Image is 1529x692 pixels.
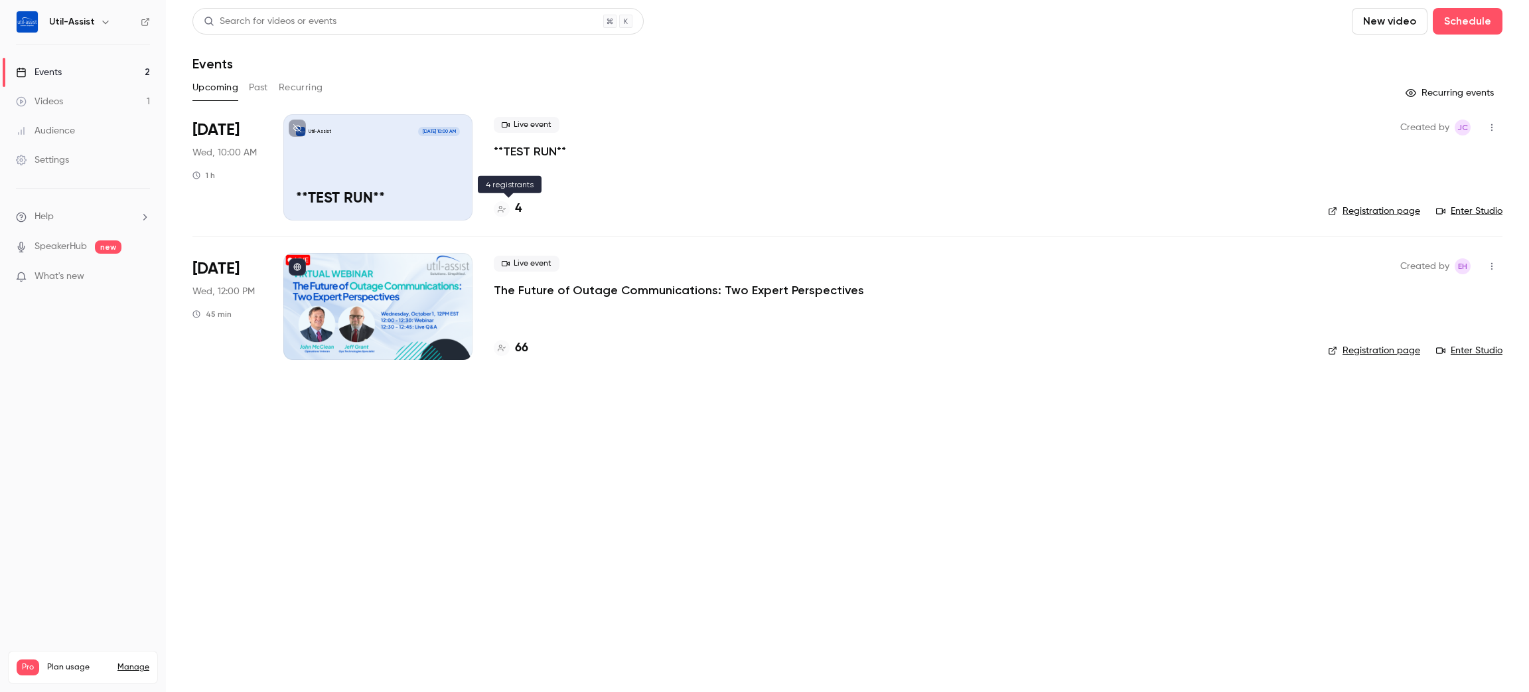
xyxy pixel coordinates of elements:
[192,309,232,319] div: 45 min
[494,339,528,357] a: 66
[117,662,149,673] a: Manage
[17,11,38,33] img: Util-Assist
[16,210,150,224] li: help-dropdown-opener
[1400,120,1449,135] span: Created by
[309,128,331,135] p: Util-Assist
[515,339,528,357] h4: 66
[17,659,39,675] span: Pro
[279,77,323,98] button: Recurring
[1455,120,1471,135] span: Josh C
[16,95,63,108] div: Videos
[35,210,54,224] span: Help
[494,256,559,272] span: Live event
[1328,205,1420,218] a: Registration page
[1352,8,1427,35] button: New video
[1400,258,1449,274] span: Created by
[192,146,257,159] span: Wed, 10:00 AM
[515,200,522,218] h4: 4
[192,77,238,98] button: Upcoming
[192,56,233,72] h1: Events
[249,77,268,98] button: Past
[494,200,522,218] a: 4
[49,15,95,29] h6: Util-Assist
[134,271,150,283] iframe: Noticeable Trigger
[283,114,473,220] a: **TEST RUN**Util-Assist[DATE] 10:00 AM**TEST RUN**
[35,240,87,254] a: SpeakerHub
[95,240,121,254] span: new
[418,127,459,136] span: [DATE] 10:00 AM
[1436,205,1502,218] a: Enter Studio
[192,285,255,298] span: Wed, 12:00 PM
[192,120,240,141] span: [DATE]
[35,270,84,284] span: What's new
[192,253,262,359] div: Oct 1 Wed, 12:00 PM (America/Toronto)
[16,66,62,79] div: Events
[16,124,75,137] div: Audience
[1433,8,1502,35] button: Schedule
[16,153,69,167] div: Settings
[1436,344,1502,357] a: Enter Studio
[192,170,215,181] div: 1 h
[1455,258,1471,274] span: Emily Henderson
[494,282,864,298] a: The Future of Outage Communications: Two Expert Perspectives
[494,117,559,133] span: Live event
[204,15,336,29] div: Search for videos or events
[192,114,262,220] div: Oct 1 Wed, 10:00 AM (America/New York)
[1400,82,1502,104] button: Recurring events
[1328,344,1420,357] a: Registration page
[1457,120,1468,135] span: JC
[1458,258,1467,274] span: EH
[192,258,240,280] span: [DATE]
[47,662,109,673] span: Plan usage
